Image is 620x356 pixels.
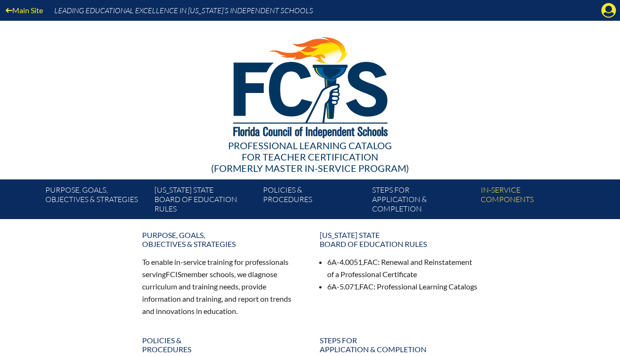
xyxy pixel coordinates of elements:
p: To enable in-service training for professionals serving member schools, we diagnose curriculum an... [142,256,301,317]
a: Purpose, goals,objectives & strategies [136,227,306,252]
span: FAC [359,282,374,291]
li: 6A-4.0051, : Renewal and Reinstatement of a Professional Certificate [327,256,478,280]
div: Professional Learning Catalog (formerly Master In-service Program) [38,140,582,174]
svg: Manage account [601,3,616,18]
a: Policies &Procedures [259,183,368,219]
li: 6A-5.071, : Professional Learning Catalogs [327,280,478,293]
a: [US_STATE] StateBoard of Education rules [151,183,259,219]
a: Purpose, goals,objectives & strategies [42,183,150,219]
a: [US_STATE] StateBoard of Education rules [314,227,484,252]
span: FCIS [166,270,181,279]
a: In-servicecomponents [477,183,586,219]
img: FCISlogo221.eps [212,21,408,150]
a: Main Site [2,4,47,17]
span: for Teacher Certification [242,151,378,162]
a: Steps forapplication & completion [368,183,477,219]
span: FAC [364,257,378,266]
